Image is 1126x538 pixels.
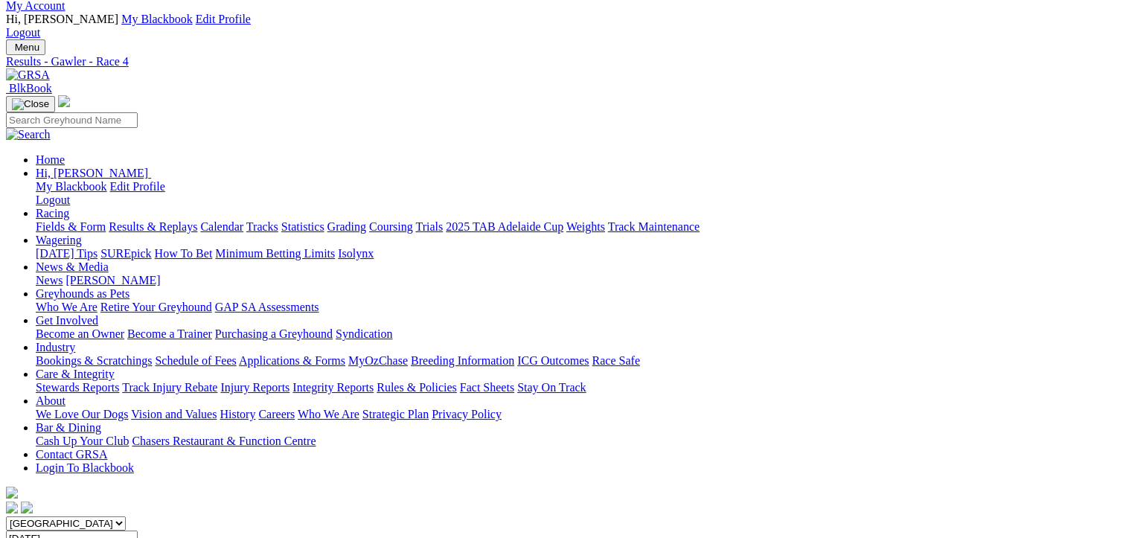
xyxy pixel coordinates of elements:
a: Contact GRSA [36,448,107,461]
a: We Love Our Dogs [36,408,128,420]
a: Chasers Restaurant & Function Centre [132,435,316,447]
a: Breeding Information [411,354,514,367]
a: Minimum Betting Limits [215,247,335,260]
a: Syndication [336,327,392,340]
a: Logout [6,26,40,39]
div: Wagering [36,247,1120,260]
a: Vision and Values [131,408,217,420]
a: Wagering [36,234,82,246]
img: logo-grsa-white.png [58,95,70,107]
a: Results - Gawler - Race 4 [6,55,1120,68]
a: Calendar [200,220,243,233]
a: Track Injury Rebate [122,381,217,394]
a: Stewards Reports [36,381,119,394]
a: Grading [327,220,366,233]
a: Track Maintenance [608,220,700,233]
a: ICG Outcomes [517,354,589,367]
img: facebook.svg [6,502,18,513]
img: Close [12,98,49,110]
span: BlkBook [9,82,52,95]
a: Become a Trainer [127,327,212,340]
a: Privacy Policy [432,408,502,420]
img: twitter.svg [21,502,33,513]
a: Fields & Form [36,220,106,233]
a: My Blackbook [121,13,193,25]
a: Who We Are [298,408,359,420]
div: About [36,408,1120,421]
a: About [36,394,65,407]
a: Bar & Dining [36,421,101,434]
a: Care & Integrity [36,368,115,380]
img: Search [6,128,51,141]
a: Results & Replays [109,220,197,233]
span: Hi, [PERSON_NAME] [6,13,118,25]
a: Isolynx [338,247,374,260]
a: Bookings & Scratchings [36,354,152,367]
a: Greyhounds as Pets [36,287,129,300]
a: Get Involved [36,314,98,327]
div: Racing [36,220,1120,234]
a: Edit Profile [196,13,251,25]
a: News & Media [36,260,109,273]
a: Industry [36,341,75,353]
button: Toggle navigation [6,39,45,55]
a: Purchasing a Greyhound [215,327,333,340]
a: Tracks [246,220,278,233]
a: Login To Blackbook [36,461,134,474]
a: Become an Owner [36,327,124,340]
a: Applications & Forms [239,354,345,367]
img: GRSA [6,68,50,82]
input: Search [6,112,138,128]
a: Racing [36,207,69,220]
a: Logout [36,193,70,206]
a: 2025 TAB Adelaide Cup [446,220,563,233]
a: Integrity Reports [292,381,374,394]
div: Care & Integrity [36,381,1120,394]
span: Hi, [PERSON_NAME] [36,167,148,179]
a: History [220,408,255,420]
a: Stay On Track [517,381,586,394]
a: GAP SA Assessments [215,301,319,313]
a: Hi, [PERSON_NAME] [36,167,151,179]
img: logo-grsa-white.png [6,487,18,499]
a: Careers [258,408,295,420]
a: BlkBook [6,82,52,95]
a: Cash Up Your Club [36,435,129,447]
a: Edit Profile [110,180,165,193]
a: Race Safe [592,354,639,367]
a: [DATE] Tips [36,247,97,260]
a: How To Bet [155,247,213,260]
a: MyOzChase [348,354,408,367]
a: Retire Your Greyhound [100,301,212,313]
div: Bar & Dining [36,435,1120,448]
a: [PERSON_NAME] [65,274,160,286]
div: Greyhounds as Pets [36,301,1120,314]
a: Weights [566,220,605,233]
a: Who We Are [36,301,97,313]
div: My Account [6,13,1120,39]
a: Statistics [281,220,324,233]
a: Schedule of Fees [155,354,236,367]
a: Trials [415,220,443,233]
a: News [36,274,63,286]
a: Fact Sheets [460,381,514,394]
a: Coursing [369,220,413,233]
div: Get Involved [36,327,1120,341]
div: Hi, [PERSON_NAME] [36,180,1120,207]
span: Menu [15,42,39,53]
a: Injury Reports [220,381,290,394]
a: Strategic Plan [362,408,429,420]
a: Home [36,153,65,166]
a: Rules & Policies [377,381,457,394]
a: My Blackbook [36,180,107,193]
a: SUREpick [100,247,151,260]
div: Industry [36,354,1120,368]
div: News & Media [36,274,1120,287]
button: Toggle navigation [6,96,55,112]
